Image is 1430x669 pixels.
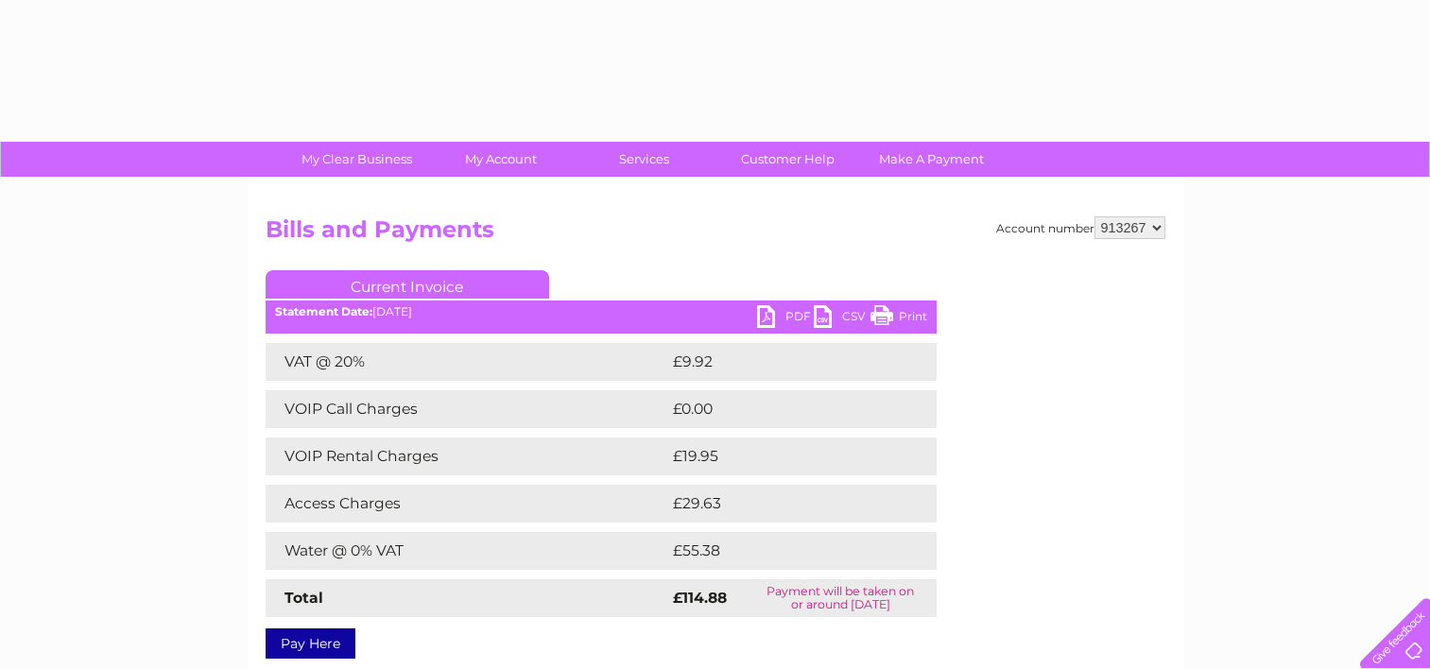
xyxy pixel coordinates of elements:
td: VOIP Rental Charges [266,437,668,475]
b: Statement Date: [275,304,372,318]
h2: Bills and Payments [266,216,1165,252]
a: Services [566,142,722,177]
td: £19.95 [668,437,897,475]
strong: Total [284,589,323,607]
a: CSV [814,305,870,333]
strong: £114.88 [673,589,727,607]
a: Pay Here [266,628,355,659]
a: Make A Payment [853,142,1009,177]
a: Current Invoice [266,270,549,299]
a: PDF [757,305,814,333]
div: Account number [996,216,1165,239]
td: VOIP Call Charges [266,390,668,428]
td: Water @ 0% VAT [266,532,668,570]
td: Payment will be taken on or around [DATE] [745,579,936,617]
a: Customer Help [710,142,866,177]
a: Print [870,305,927,333]
div: [DATE] [266,305,937,318]
a: My Clear Business [279,142,435,177]
td: £55.38 [668,532,898,570]
td: £29.63 [668,485,899,523]
td: Access Charges [266,485,668,523]
td: £0.00 [668,390,893,428]
td: VAT @ 20% [266,343,668,381]
a: My Account [422,142,578,177]
td: £9.92 [668,343,893,381]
